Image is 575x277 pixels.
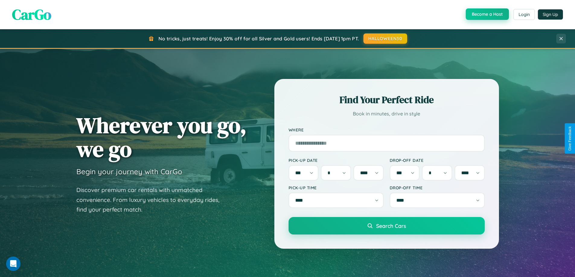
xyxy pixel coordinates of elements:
div: Give Feedback [568,126,572,151]
button: Search Cars [289,217,485,235]
label: Drop-off Date [390,158,485,163]
button: Login [513,9,535,20]
h1: Wherever you go, we go [76,113,247,161]
label: Pick-up Date [289,158,384,163]
button: HALLOWEEN30 [363,33,407,44]
p: Discover premium car rentals with unmatched convenience. From luxury vehicles to everyday rides, ... [76,185,227,215]
label: Where [289,127,485,132]
label: Pick-up Time [289,185,384,190]
iframe: Intercom live chat [6,257,21,271]
span: No tricks, just treats! Enjoy 30% off for all Silver and Gold users! Ends [DATE] 1pm PT. [158,36,359,42]
h3: Begin your journey with CarGo [76,167,182,176]
button: Become a Host [466,8,509,20]
label: Drop-off Time [390,185,485,190]
span: CarGo [12,5,51,24]
p: Book in minutes, drive in style [289,109,485,118]
span: Search Cars [376,222,406,229]
h2: Find Your Perfect Ride [289,93,485,106]
button: Sign Up [538,9,563,20]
